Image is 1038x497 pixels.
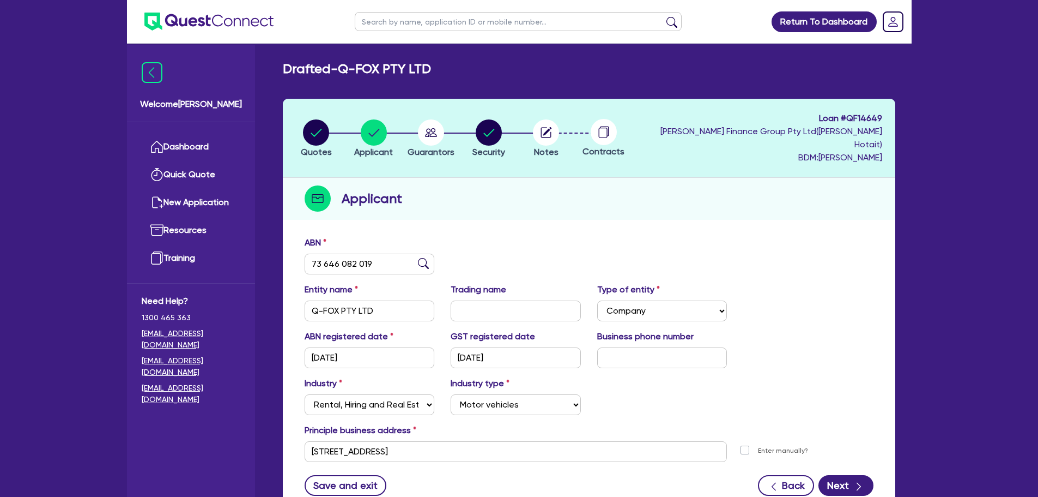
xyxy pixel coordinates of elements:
span: Security [472,147,505,157]
span: 1300 465 363 [142,312,240,324]
span: Contracts [582,146,624,157]
button: Quotes [300,119,332,159]
span: Quotes [301,147,332,157]
img: new-application [150,196,163,209]
a: Training [142,244,240,272]
label: Principle business address [305,424,416,437]
span: Welcome [PERSON_NAME] [140,98,242,111]
span: [PERSON_NAME] Finance Group Pty Ltd ( [PERSON_NAME] Hotait ) [660,126,882,149]
input: Search by name, application ID or mobile number... [355,12,682,31]
span: BDM: [PERSON_NAME] [635,151,882,164]
input: DD / MM / YYYY [451,348,581,368]
label: GST registered date [451,330,535,343]
input: DD / MM / YYYY [305,348,435,368]
span: Need Help? [142,295,240,308]
button: Security [472,119,506,159]
button: Applicant [354,119,393,159]
button: Back [758,475,814,496]
span: Applicant [354,147,393,157]
img: abn-lookup icon [418,258,429,269]
label: Trading name [451,283,506,296]
label: Enter manually? [758,446,808,456]
button: Next [818,475,873,496]
img: quest-connect-logo-blue [144,13,274,31]
label: Industry type [451,377,509,390]
img: quick-quote [150,168,163,181]
a: [EMAIL_ADDRESS][DOMAIN_NAME] [142,328,240,351]
a: Dropdown toggle [879,8,907,36]
label: Entity name [305,283,358,296]
button: Save and exit [305,475,387,496]
img: training [150,252,163,265]
a: Return To Dashboard [772,11,877,32]
span: Guarantors [408,147,454,157]
a: Quick Quote [142,161,240,189]
a: Resources [142,217,240,244]
label: Industry [305,377,342,390]
a: [EMAIL_ADDRESS][DOMAIN_NAME] [142,355,240,378]
span: Notes [534,147,559,157]
label: Type of entity [597,283,660,296]
img: resources [150,224,163,237]
a: Dashboard [142,133,240,161]
h2: Drafted - Q-FOX PTY LTD [283,61,431,77]
button: Notes [532,119,560,159]
img: icon-menu-close [142,62,162,83]
span: Loan # QF14649 [635,112,882,125]
label: ABN [305,236,326,249]
button: Guarantors [407,119,455,159]
h2: Applicant [342,189,402,208]
a: [EMAIL_ADDRESS][DOMAIN_NAME] [142,382,240,405]
label: Business phone number [597,330,694,343]
img: step-icon [305,185,331,212]
a: New Application [142,189,240,217]
label: ABN registered date [305,330,393,343]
